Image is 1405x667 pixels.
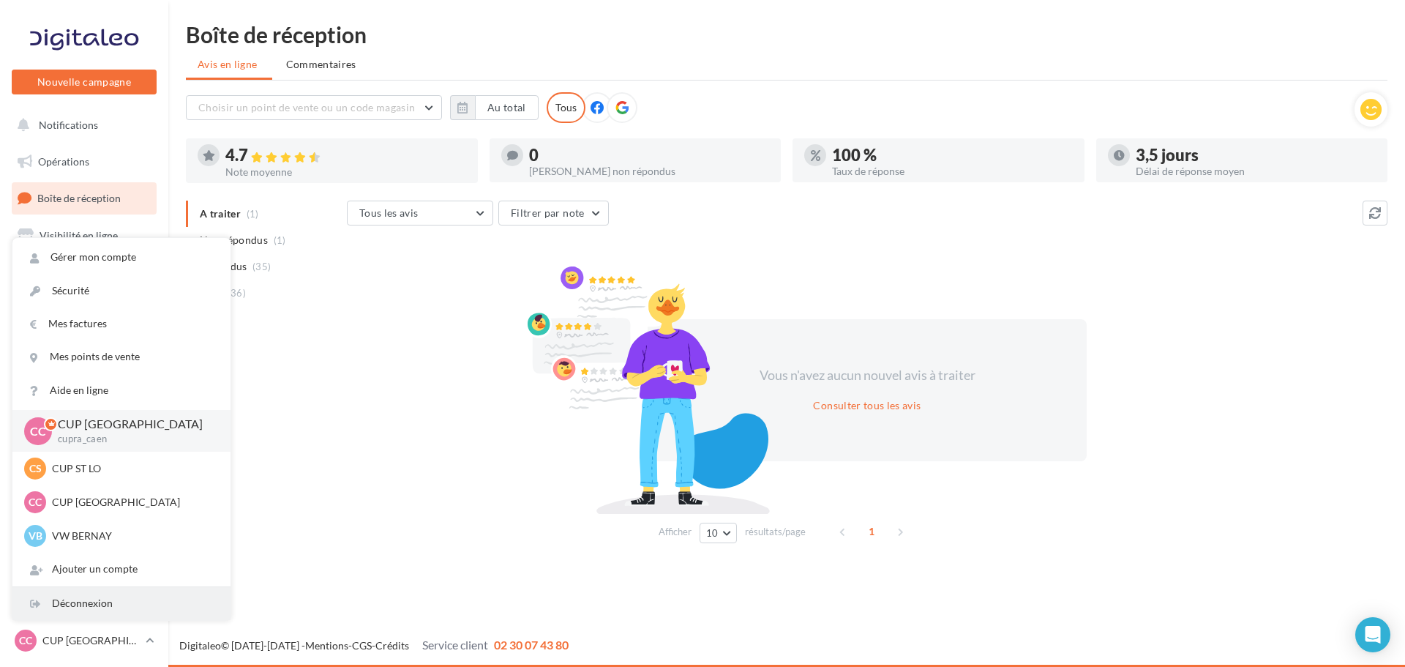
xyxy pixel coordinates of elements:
a: Contacts [9,293,160,324]
p: VW BERNAY [52,529,213,543]
div: Déconnexion [12,587,231,620]
a: CGS [352,639,372,652]
button: Au total [475,95,539,120]
a: Opérations [9,146,160,177]
div: Open Intercom Messenger [1355,617,1390,652]
a: Crédits [375,639,409,652]
div: Tous [547,92,585,123]
button: 10 [700,523,737,543]
a: Médiathèque [9,329,160,360]
div: 0 [529,147,770,163]
span: CS [29,461,42,476]
p: CUP ST LO [52,461,213,476]
span: CC [29,495,42,510]
a: Digitaleo [179,639,221,652]
p: CUP [GEOGRAPHIC_DATA] [58,416,207,433]
a: Visibilité en ligne [9,220,160,251]
div: Délai de réponse moyen [1136,166,1376,176]
span: Afficher [659,525,692,539]
button: Au total [450,95,539,120]
div: Boîte de réception [186,23,1387,45]
span: (36) [228,287,246,299]
span: 1 [860,520,883,543]
a: Campagnes DataOnDemand [9,451,160,494]
div: Vous n'avez aucun nouvel avis à traiter [741,366,993,385]
a: Mes factures [12,308,231,340]
a: Boîte de réception [9,182,160,214]
span: Opérations [38,155,89,168]
div: 4.7 [225,147,466,164]
p: cupra_caen [58,433,207,446]
span: Boîte de réception [37,192,121,204]
button: Notifications [9,110,154,141]
a: Mes points de vente [12,340,231,373]
span: VB [29,529,42,543]
button: Choisir un point de vente ou un code magasin [186,95,442,120]
div: Ajouter un compte [12,553,231,586]
span: résultats/page [745,525,806,539]
button: Filtrer par note [498,201,609,226]
button: Consulter tous les avis [807,397,926,414]
span: Choisir un point de vente ou un code magasin [198,101,415,113]
span: 10 [706,527,719,539]
a: Calendrier [9,366,160,397]
a: Mentions [305,639,348,652]
p: CUP [GEOGRAPHIC_DATA] [42,633,140,648]
span: Service client [422,638,488,652]
span: Tous les avis [359,206,419,219]
span: © [DATE]-[DATE] - - - [179,639,569,652]
div: 100 % [832,147,1073,163]
div: [PERSON_NAME] non répondus [529,166,770,176]
button: Tous les avis [347,201,493,226]
span: 02 30 07 43 80 [494,638,569,652]
a: CC CUP [GEOGRAPHIC_DATA] [12,627,157,655]
a: Sécurité [12,275,231,308]
span: (35) [252,261,271,272]
span: Notifications [39,119,98,131]
div: 3,5 jours [1136,147,1376,163]
a: Campagnes [9,257,160,288]
span: (1) [274,234,286,246]
button: Nouvelle campagne [12,70,157,94]
span: Visibilité en ligne [40,229,118,242]
span: CC [19,633,32,648]
div: Note moyenne [225,167,466,177]
span: Commentaires [286,57,356,72]
p: CUP [GEOGRAPHIC_DATA] [52,495,213,510]
span: Non répondus [200,233,268,247]
div: Taux de réponse [832,166,1073,176]
a: PLV et print personnalisable [9,402,160,445]
a: Gérer mon compte [12,241,231,274]
span: CC [30,422,46,439]
a: Aide en ligne [12,374,231,407]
